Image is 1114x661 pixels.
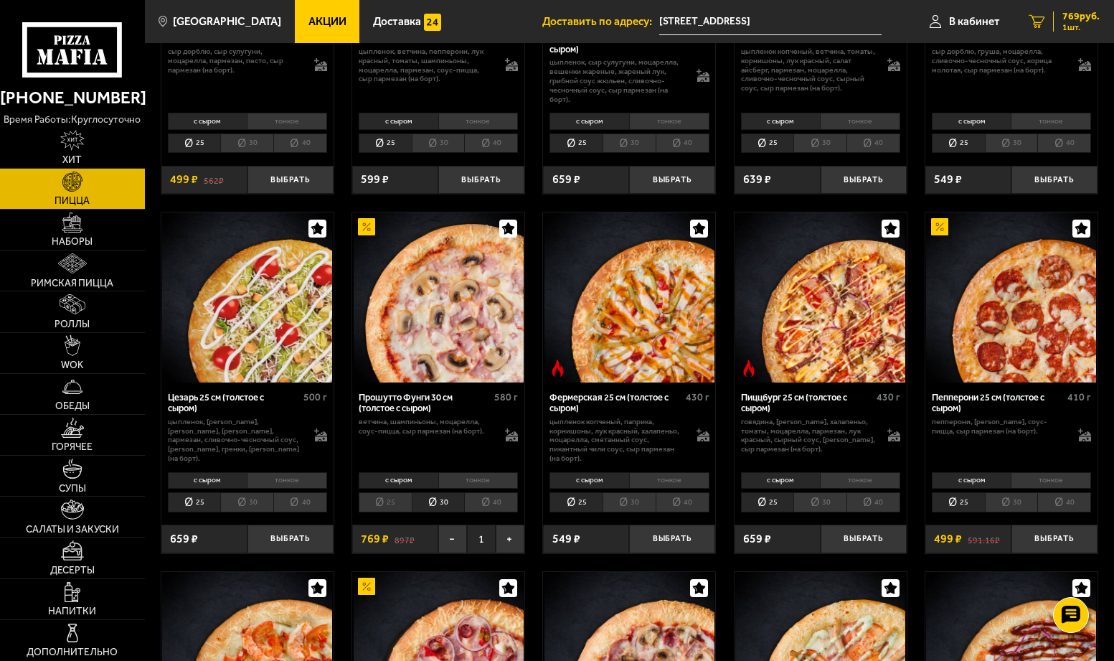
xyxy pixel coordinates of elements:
[985,492,1038,512] li: 30
[359,418,494,436] p: ветчина, шампиньоны, моцарелла, соус-пицца, сыр пармезан (на борт).
[949,16,1000,27] span: В кабинет
[932,492,985,512] li: 25
[629,166,715,194] button: Выбрать
[549,418,684,464] p: цыпленок копченый, паприка, корнишоны, лук красный, халапеньо, моцарелла, сметанный соус, пикантн...
[932,392,1064,414] div: Пепперони 25 см (толстое с сыром)
[629,525,715,553] button: Выбрать
[735,212,907,383] a: Острое блюдоПиццбург 25 см (толстое с сыром)
[359,47,494,85] p: цыпленок, ветчина, пепперони, лук красный, томаты, шампиньоны, моцарелла, пармезан, соус-пицца, с...
[352,212,524,383] a: АкционныйПрошутто Фунги 30 см (толстое с сыром)
[361,174,389,185] span: 599 ₽
[59,484,86,494] span: Супы
[686,391,709,403] span: 430 г
[741,392,873,414] div: Пиццбург 25 см (толстое с сыром)
[467,525,496,553] span: 1
[741,113,821,129] li: с сыром
[820,113,900,129] li: тонкое
[932,47,1067,75] p: сыр дорблю, груша, моцарелла, сливочно-чесночный соус, корица молотая, сыр пармезан (на борт).
[1037,492,1091,512] li: 40
[161,212,334,383] a: Цезарь 25 см (толстое с сыром)
[932,472,1011,489] li: с сыром
[61,360,83,370] span: WOK
[1037,133,1091,154] li: 40
[55,401,90,411] span: Обеды
[741,492,794,512] li: 25
[359,133,412,154] li: 25
[412,492,465,512] li: 30
[303,391,327,403] span: 500 г
[1011,166,1098,194] button: Выбрать
[52,237,93,247] span: Наборы
[926,212,1096,383] img: Пепперони 25 см (толстое с сыром)
[743,174,771,185] span: 639 ₽
[438,166,524,194] button: Выбрать
[27,647,118,657] span: Дополнительно
[361,533,389,545] span: 769 ₽
[464,133,518,154] li: 40
[247,472,327,489] li: тонкое
[549,392,681,414] div: Фермерская 25 см (толстое с сыром)
[26,525,119,535] span: Салаты и закуски
[932,418,1067,436] p: пепперони, [PERSON_NAME], соус-пицца, сыр пармезан (на борт).
[934,533,962,545] span: 499 ₽
[464,492,518,512] li: 40
[968,533,1000,545] s: 591.16 ₽
[359,113,438,129] li: с сыром
[549,472,629,489] li: с сыром
[656,492,709,512] li: 40
[741,47,876,94] p: цыпленок копченый, ветчина, томаты, корнишоны, лук красный, салат айсберг, пармезан, моцарелла, с...
[846,133,900,154] li: 40
[603,133,656,154] li: 30
[247,525,334,553] button: Выбрать
[31,278,113,289] span: Римская пицца
[549,360,566,377] img: Острое блюдо
[821,166,907,194] button: Выбрать
[273,492,327,512] li: 40
[549,58,684,105] p: цыпленок, сыр сулугуни, моцарелла, вешенки жареные, жареный лук, грибной соус Жюльен, сливочно-че...
[48,606,96,617] span: Напитки
[438,525,467,553] button: −
[168,392,300,414] div: Цезарь 25 см (толстое с сыром)
[934,174,962,185] span: 549 ₽
[656,133,709,154] li: 40
[395,533,415,545] s: 897 ₽
[1062,11,1100,22] span: 769 руб.
[603,492,656,512] li: 30
[168,418,303,464] p: цыпленок, [PERSON_NAME], [PERSON_NAME], [PERSON_NAME], пармезан, сливочно-чесночный соус, [PERSON...
[168,133,221,154] li: 25
[168,492,221,512] li: 25
[438,472,519,489] li: тонкое
[1062,23,1100,32] span: 1 шт.
[438,113,519,129] li: тонкое
[793,133,846,154] li: 30
[162,212,332,383] img: Цезарь 25 см (толстое с сыром)
[549,133,603,154] li: 25
[820,472,900,489] li: тонкое
[542,16,659,27] span: Доставить по адресу:
[168,113,247,129] li: с сыром
[549,113,629,129] li: с сыром
[1011,525,1098,553] button: Выбрать
[247,113,327,129] li: тонкое
[220,492,273,512] li: 30
[543,212,715,383] a: Острое блюдоФермерская 25 см (толстое с сыром)
[552,174,580,185] span: 659 ₽
[354,212,524,383] img: Прошутто Фунги 30 см (толстое с сыром)
[247,166,334,194] button: Выбрать
[62,155,82,165] span: Хит
[1067,391,1091,403] span: 410 г
[740,360,757,377] img: Острое блюдо
[412,133,465,154] li: 30
[544,212,714,383] img: Фермерская 25 см (толстое с сыром)
[741,472,821,489] li: с сыром
[629,113,709,129] li: тонкое
[793,492,846,512] li: 30
[925,212,1098,383] a: АкционныйПепперони 25 см (толстое с сыром)
[932,113,1011,129] li: с сыром
[629,472,709,489] li: тонкое
[220,133,273,154] li: 30
[549,492,603,512] li: 25
[170,174,198,185] span: 499 ₽
[1011,472,1091,489] li: тонкое
[373,16,421,27] span: Доставка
